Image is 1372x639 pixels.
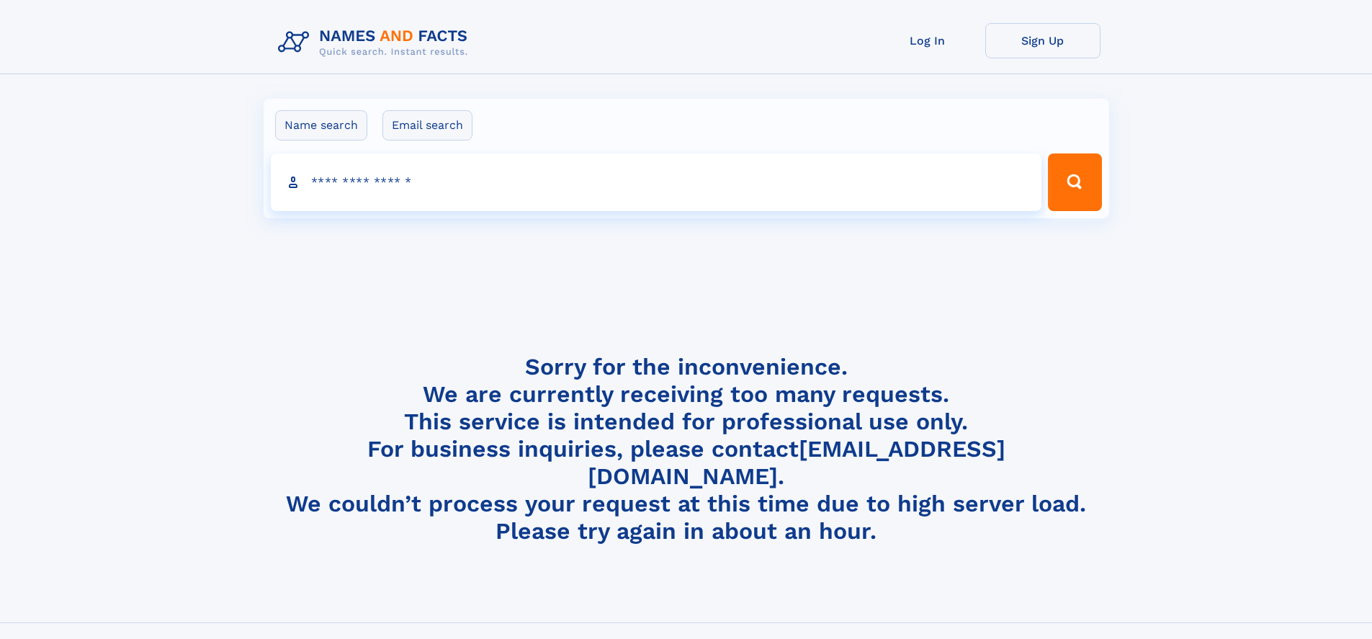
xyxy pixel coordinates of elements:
[271,153,1042,211] input: search input
[272,23,480,62] img: Logo Names and Facts
[382,110,472,140] label: Email search
[985,23,1100,58] a: Sign Up
[588,435,1005,490] a: [EMAIL_ADDRESS][DOMAIN_NAME]
[1048,153,1101,211] button: Search Button
[870,23,985,58] a: Log In
[272,353,1100,545] h4: Sorry for the inconvenience. We are currently receiving too many requests. This service is intend...
[275,110,367,140] label: Name search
